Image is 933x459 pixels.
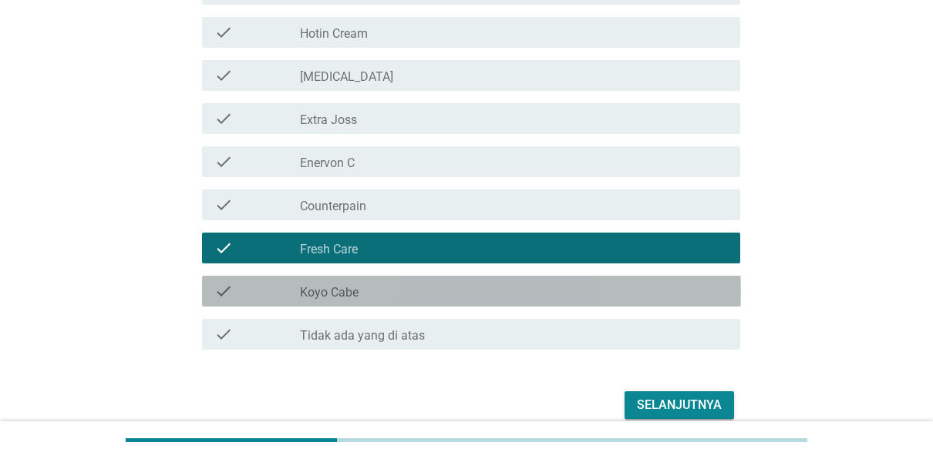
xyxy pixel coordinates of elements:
i: check [214,66,233,85]
i: check [214,23,233,42]
i: check [214,239,233,257]
label: Koyo Cabe [300,285,359,300]
label: Extra Joss [300,112,357,128]
label: Fresh Care [300,242,358,257]
label: Counterpain [300,199,366,214]
i: check [214,196,233,214]
div: Selanjutnya [637,396,722,414]
button: Selanjutnya [625,391,734,419]
i: check [214,109,233,128]
label: Tidak ada yang di atas [300,328,425,343]
label: Hotin Cream [300,26,368,42]
i: check [214,282,233,300]
i: check [214,152,233,171]
label: Enervon C [300,156,355,171]
i: check [214,325,233,343]
label: [MEDICAL_DATA] [300,69,393,85]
